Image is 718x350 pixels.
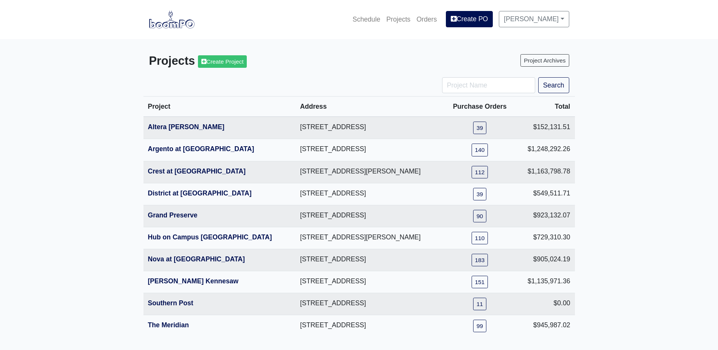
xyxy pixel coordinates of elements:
[516,271,575,293] td: $1,135,971.36
[296,97,444,117] th: Address
[516,249,575,271] td: $905,024.19
[148,233,272,241] a: Hub on Campus [GEOGRAPHIC_DATA]
[296,249,444,271] td: [STREET_ADDRESS]
[446,11,493,27] a: Create PO
[473,122,486,134] a: 39
[296,227,444,249] td: [STREET_ADDRESS][PERSON_NAME]
[296,271,444,293] td: [STREET_ADDRESS]
[538,77,569,93] button: Search
[149,11,195,28] img: boomPO
[473,298,486,310] a: 11
[413,11,440,28] a: Orders
[148,299,193,307] a: Southern Post
[516,227,575,249] td: $729,310.30
[148,255,245,263] a: Nova at [GEOGRAPHIC_DATA]
[198,55,247,68] a: Create Project
[520,54,569,67] a: Project Archives
[148,167,246,175] a: Crest at [GEOGRAPHIC_DATA]
[296,315,444,337] td: [STREET_ADDRESS]
[148,211,198,219] a: Grand Preserve
[516,161,575,183] td: $1,163,798.78
[473,320,486,332] a: 99
[472,144,488,156] a: 140
[444,97,516,117] th: Purchase Orders
[473,188,486,200] a: 39
[296,293,444,315] td: [STREET_ADDRESS]
[472,276,488,288] a: 151
[442,77,535,93] input: Project Name
[148,189,252,197] a: District at [GEOGRAPHIC_DATA]
[383,11,414,28] a: Projects
[516,293,575,315] td: $0.00
[296,183,444,205] td: [STREET_ADDRESS]
[516,183,575,205] td: $549,511.71
[516,315,575,337] td: $945,987.02
[296,139,444,161] td: [STREET_ADDRESS]
[516,117,575,139] td: $152,131.51
[148,145,254,153] a: Argento at [GEOGRAPHIC_DATA]
[516,139,575,161] td: $1,248,292.26
[149,54,354,68] h3: Projects
[148,123,224,131] a: Altera [PERSON_NAME]
[296,205,444,227] td: [STREET_ADDRESS]
[296,161,444,183] td: [STREET_ADDRESS][PERSON_NAME]
[516,205,575,227] td: $923,132.07
[516,97,575,117] th: Total
[349,11,383,28] a: Schedule
[499,11,569,27] a: [PERSON_NAME]
[296,117,444,139] td: [STREET_ADDRESS]
[472,232,488,244] a: 110
[472,166,488,178] a: 112
[148,277,239,285] a: [PERSON_NAME] Kennesaw
[143,97,296,117] th: Project
[473,210,486,222] a: 90
[472,254,488,266] a: 183
[148,321,189,329] a: The Meridian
